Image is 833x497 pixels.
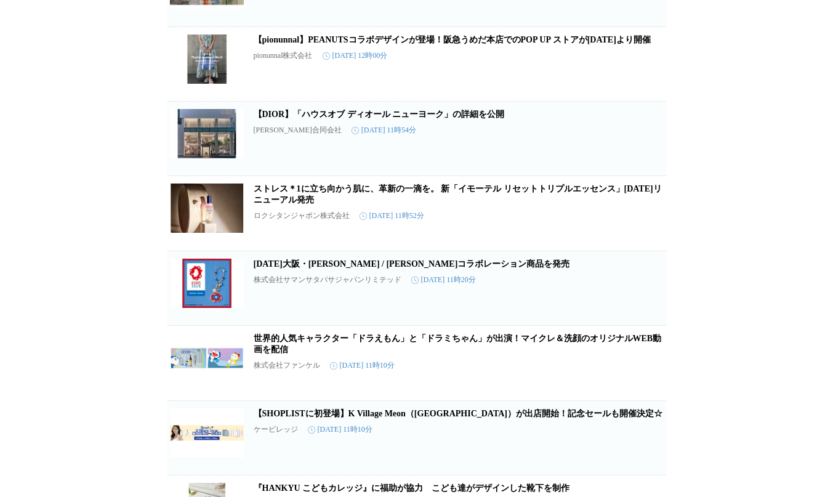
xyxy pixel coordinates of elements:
[254,110,505,119] a: 【DIOR】「ハウスオブ ディオール ニューヨーク」の詳細を公開
[254,125,342,135] p: [PERSON_NAME]合同会社
[323,51,388,61] time: [DATE] 12時00分
[170,34,244,84] img: 【pionunnal】PEANUTSコラボデザインが登場！阪急うめだ本店でのPOP UP ストアが8月20日（水）より開催
[170,184,244,233] img: ストレス＊1に立ち向かう肌に、革新の一滴を。 新「イモーテル リセットトリプルエッセンス」2025年9月3日（水）リニューアル発売
[170,109,244,158] img: 【DIOR】「ハウスオブ ディオール ニューヨーク」の詳細を公開
[254,184,662,204] a: ストレス＊1に立ち向かう肌に、革新の一滴を。 新「イモーテル リセットトリプルエッセンス」[DATE]リニューアル発売
[254,259,570,269] a: [DATE]大阪・[PERSON_NAME] / [PERSON_NAME]コラボレーション商品を発売
[254,360,320,371] p: 株式会社ファンケル
[170,408,244,458] img: 【SHOPLISTに初登場】K Village Meon（ケービレッジミーオン）が出店開始！記念セールも開催決定☆
[170,259,244,308] img: 2025年大阪・関西万博 / Samantha Thavasaコラボレーション商品を発売
[330,360,395,371] time: [DATE] 11時10分
[352,125,416,135] time: [DATE] 11時54分
[360,211,424,221] time: [DATE] 11時52分
[170,333,244,382] img: 世界的人気キャラクター「ドラえもん」と「ドラミちゃん」が出演！マイクレ＆洗顔のオリジナルWEB動画を配信
[254,35,651,44] a: 【pionunnal】PEANUTSコラボデザインが登場！阪急うめだ本店でのPOP UP ストアが[DATE]より開催
[254,275,401,285] p: 株式会社サマンサタバサジャパンリミテッド
[254,334,662,354] a: 世界的人気キャラクター「ドラえもん」と「ドラミちゃん」が出演！マイクレ＆洗顔のオリジナルWEB動画を配信
[254,409,663,418] a: 【SHOPLISTに初登場】K Village Meon（[GEOGRAPHIC_DATA]）が出店開始！記念セールも開催決定☆
[254,211,350,221] p: ロクシタンジャポン株式会社
[254,483,570,493] a: 『HANKYU こどもカレッジ』に福助が協力 こども達がデザインした靴下を制作
[254,424,298,435] p: ケービレッジ
[254,51,313,61] p: pionunnal株式会社
[308,424,372,435] time: [DATE] 11時10分
[411,275,476,285] time: [DATE] 11時20分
